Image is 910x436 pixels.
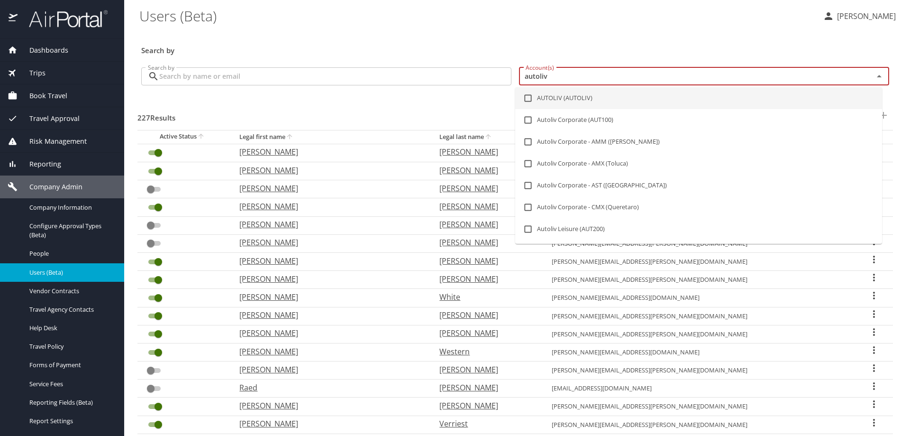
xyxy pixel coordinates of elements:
[439,255,533,267] p: [PERSON_NAME]
[544,398,855,416] td: [PERSON_NAME][EMAIL_ADDRESS][PERSON_NAME][DOMAIN_NAME]
[239,382,420,393] p: Raed
[137,130,232,144] th: Active Status
[239,418,420,429] p: [PERSON_NAME]
[29,398,113,407] span: Reporting Fields (Beta)
[544,343,855,361] td: [PERSON_NAME][EMAIL_ADDRESS][DOMAIN_NAME]
[29,287,113,296] span: Vendor Contracts
[159,67,511,85] input: Search by name or email
[29,203,113,212] span: Company Information
[139,1,815,30] h1: Users (Beta)
[29,361,113,370] span: Forms of Payment
[239,327,420,339] p: [PERSON_NAME]
[29,380,113,389] span: Service Fees
[18,91,67,101] span: Book Travel
[544,380,855,398] td: [EMAIL_ADDRESS][DOMAIN_NAME]
[29,324,113,333] span: Help Desk
[544,416,855,434] td: [PERSON_NAME][EMAIL_ADDRESS][PERSON_NAME][DOMAIN_NAME]
[544,252,855,270] td: [PERSON_NAME][EMAIL_ADDRESS][PERSON_NAME][DOMAIN_NAME]
[18,45,68,56] span: Dashboards
[18,136,87,147] span: Risk Management
[18,9,108,28] img: airportal-logo.png
[239,183,420,194] p: [PERSON_NAME]
[239,364,420,375] p: [PERSON_NAME]
[544,307,855,325] td: [PERSON_NAME][EMAIL_ADDRESS][PERSON_NAME][DOMAIN_NAME]
[439,219,533,230] p: [PERSON_NAME]
[439,346,533,357] p: Western
[239,165,420,176] p: [PERSON_NAME]
[9,9,18,28] img: icon-airportal.png
[544,325,855,343] td: [PERSON_NAME][EMAIL_ADDRESS][PERSON_NAME][DOMAIN_NAME]
[819,8,900,25] button: [PERSON_NAME]
[18,182,82,192] span: Company Admin
[439,201,533,212] p: [PERSON_NAME]
[239,291,420,303] p: [PERSON_NAME]
[239,255,420,267] p: [PERSON_NAME]
[484,133,493,142] button: sort
[29,417,113,426] span: Report Settings
[515,87,882,109] li: AUTOLIV (AUTOLIV)
[439,309,533,321] p: [PERSON_NAME]
[515,153,882,175] li: Autoliv Corporate - AMX (Toluca)
[141,39,889,56] h3: Search by
[515,109,882,131] li: Autoliv Corporate (AUT100)
[239,237,420,248] p: [PERSON_NAME]
[239,273,420,285] p: [PERSON_NAME]
[29,268,113,277] span: Users (Beta)
[239,201,420,212] p: [PERSON_NAME]
[515,131,882,153] li: Autoliv Corporate - AMM ([PERSON_NAME])
[239,346,420,357] p: [PERSON_NAME]
[873,70,886,83] button: Close
[515,218,882,240] li: Autoliv Leisure (AUT200)
[29,342,113,351] span: Travel Policy
[439,146,533,158] p: [PERSON_NAME]
[515,196,882,218] li: Autoliv Corporate - CMX (Queretaro)
[439,418,533,429] p: Verriest
[239,309,420,321] p: [PERSON_NAME]
[834,10,896,22] p: [PERSON_NAME]
[544,289,855,307] td: [PERSON_NAME][EMAIL_ADDRESS][DOMAIN_NAME]
[239,219,420,230] p: [PERSON_NAME]
[439,327,533,339] p: [PERSON_NAME]
[285,133,295,142] button: sort
[137,107,175,123] h3: 227 Results
[439,291,533,303] p: White
[232,130,432,144] th: Legal first name
[29,222,113,240] span: Configure Approval Types (Beta)
[515,175,882,196] li: Autoliv Corporate - AST ([GEOGRAPHIC_DATA])
[544,362,855,380] td: [PERSON_NAME][EMAIL_ADDRESS][PERSON_NAME][DOMAIN_NAME]
[18,68,45,78] span: Trips
[439,237,533,248] p: [PERSON_NAME]
[439,364,533,375] p: [PERSON_NAME]
[439,183,533,194] p: [PERSON_NAME]
[544,271,855,289] td: [PERSON_NAME][EMAIL_ADDRESS][PERSON_NAME][DOMAIN_NAME]
[29,249,113,258] span: People
[18,113,80,124] span: Travel Approval
[432,130,544,144] th: Legal last name
[439,382,533,393] p: [PERSON_NAME]
[239,146,420,158] p: [PERSON_NAME]
[439,273,533,285] p: [PERSON_NAME]
[439,165,533,176] p: [PERSON_NAME]
[18,159,61,169] span: Reporting
[439,400,533,411] p: [PERSON_NAME]
[239,400,420,411] p: [PERSON_NAME]
[197,132,206,141] button: sort
[29,305,113,314] span: Travel Agency Contacts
